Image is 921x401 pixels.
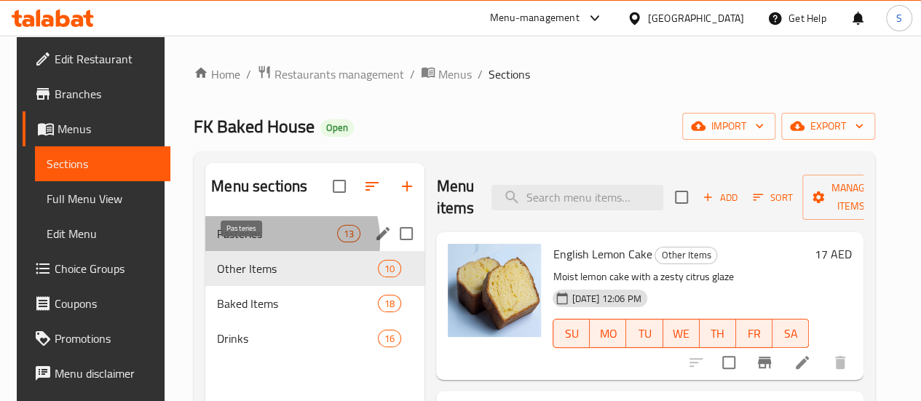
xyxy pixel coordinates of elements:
button: SU [553,319,590,348]
nav: breadcrumb [194,65,875,84]
span: import [694,117,764,135]
li: / [478,65,483,83]
span: Add [700,189,740,206]
span: Sort sections [355,169,390,204]
a: Edit Menu [35,216,170,251]
span: 10 [379,262,400,276]
button: SA [772,319,809,348]
a: Sections [35,146,170,181]
h2: Menu sections [211,175,307,197]
span: 13 [338,227,360,241]
li: / [410,65,415,83]
span: Coupons [55,295,159,312]
span: Edit Menu [47,225,159,242]
button: edit [372,223,394,245]
img: English Lemon Cake [448,244,541,337]
nav: Menu sections [205,210,424,362]
span: MO [596,323,620,344]
h6: 17 AED [815,244,852,264]
div: Menu-management [490,9,580,27]
a: Coupons [23,286,170,321]
a: Home [194,65,240,83]
button: Sort [749,186,797,209]
span: Add item [697,186,743,209]
button: export [781,113,875,140]
div: Open [320,119,354,137]
span: Menus [58,120,159,138]
span: Choice Groups [55,260,159,277]
div: Drinks16 [205,321,424,356]
span: Promotions [55,330,159,347]
span: Sections [47,155,159,172]
a: Restaurants management [257,65,404,84]
span: English Lemon Cake [553,243,652,265]
span: Other Items [217,260,378,277]
button: WE [663,319,700,348]
button: Branch-specific-item [747,345,782,380]
a: Branches [23,76,170,111]
span: Select section [666,182,697,213]
a: Edit menu item [794,354,811,371]
div: Pasteries13edit [205,216,424,251]
span: Pasteries [217,225,337,242]
span: Open [320,122,354,134]
span: Sort items [743,186,802,209]
button: Add section [390,169,424,204]
a: Menu disclaimer [23,356,170,391]
button: Add [697,186,743,209]
button: TU [626,319,663,348]
span: TU [632,323,657,344]
span: Manage items [814,179,888,215]
span: S [896,10,902,26]
div: items [378,295,401,312]
button: Manage items [802,175,900,220]
span: Sort [753,189,793,206]
span: [DATE] 12:06 PM [566,292,647,306]
span: SU [559,323,584,344]
div: Other Items10 [205,251,424,286]
span: Restaurants management [274,65,404,83]
div: items [337,225,360,242]
span: Other Items [655,247,716,263]
h2: Menu items [436,175,474,219]
span: Drinks [217,330,378,347]
span: FK Baked House [194,110,315,143]
button: delete [823,345,858,380]
span: 16 [379,332,400,346]
span: WE [669,323,694,344]
a: Edit Restaurant [23,41,170,76]
span: Baked Items [217,295,378,312]
button: MO [590,319,626,348]
button: TH [700,319,736,348]
span: TH [705,323,730,344]
button: import [682,113,775,140]
a: Full Menu View [35,181,170,216]
span: FR [742,323,767,344]
div: Other Items [655,247,717,264]
a: Promotions [23,321,170,356]
input: search [491,185,663,210]
span: Full Menu View [47,190,159,207]
button: FR [736,319,772,348]
p: Moist lemon cake with a zesty citrus glaze [553,268,808,286]
span: Branches [55,85,159,103]
div: Baked Items18 [205,286,424,321]
span: Menu disclaimer [55,365,159,382]
span: export [793,117,863,135]
div: [GEOGRAPHIC_DATA] [648,10,744,26]
a: Choice Groups [23,251,170,286]
a: Menus [421,65,472,84]
div: items [378,330,401,347]
span: Menus [438,65,472,83]
span: Select to update [714,347,744,378]
span: SA [778,323,803,344]
span: Sections [489,65,530,83]
span: 18 [379,297,400,311]
span: Edit Restaurant [55,50,159,68]
span: Select all sections [324,171,355,202]
a: Menus [23,111,170,146]
li: / [246,65,251,83]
